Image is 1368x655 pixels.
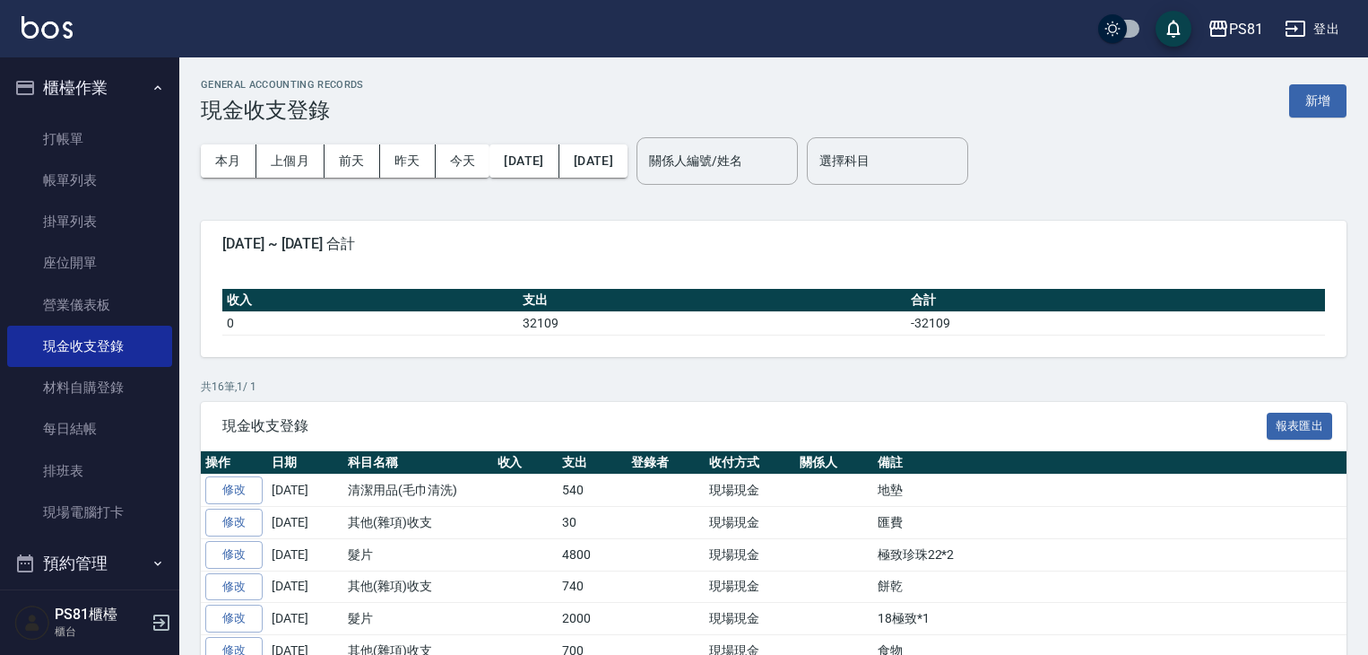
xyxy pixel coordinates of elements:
[705,538,795,571] td: 現場現金
[1229,18,1263,40] div: PS81
[14,605,50,641] img: Person
[7,160,172,201] a: 帳單列表
[7,408,172,450] a: 每日結帳
[343,538,493,571] td: 髮片
[267,507,343,539] td: [DATE]
[873,571,1366,603] td: 餅乾
[1289,92,1346,109] a: 新增
[1267,416,1333,433] a: 報表匯出
[7,242,172,284] a: 座位開單
[906,311,1325,335] td: -32109
[205,541,263,569] a: 修改
[205,476,263,504] a: 修改
[795,451,873,475] th: 關係人
[380,144,436,178] button: 昨天
[343,571,493,603] td: 其他(雜項)收支
[201,144,256,178] button: 本月
[558,451,627,475] th: 支出
[558,571,627,603] td: 740
[1156,11,1191,47] button: save
[489,144,558,178] button: [DATE]
[325,144,380,178] button: 前天
[267,475,343,507] td: [DATE]
[7,540,172,587] button: 預約管理
[201,451,267,475] th: 操作
[55,606,146,624] h5: PS81櫃檯
[7,201,172,242] a: 掛單列表
[7,587,172,633] button: 報表及分析
[343,451,493,475] th: 科目名稱
[222,289,518,312] th: 收入
[1289,84,1346,118] button: 新增
[343,475,493,507] td: 清潔用品(毛巾清洗)
[7,65,172,111] button: 櫃檯作業
[222,311,518,335] td: 0
[558,538,627,571] td: 4800
[205,509,263,537] a: 修改
[7,118,172,160] a: 打帳單
[222,235,1325,253] span: [DATE] ~ [DATE] 合計
[1267,413,1333,441] button: 報表匯出
[205,573,263,601] a: 修改
[1277,13,1346,46] button: 登出
[873,475,1366,507] td: 地墊
[267,451,343,475] th: 日期
[267,603,343,635] td: [DATE]
[267,538,343,571] td: [DATE]
[7,450,172,492] a: 排班表
[705,603,795,635] td: 現場現金
[343,603,493,635] td: 髮片
[343,507,493,539] td: 其他(雜項)收支
[22,16,73,39] img: Logo
[518,311,906,335] td: 32109
[518,289,906,312] th: 支出
[873,451,1366,475] th: 備註
[558,475,627,507] td: 540
[1200,11,1270,48] button: PS81
[201,379,1346,395] p: 共 16 筆, 1 / 1
[7,326,172,367] a: 現金收支登錄
[627,451,705,475] th: 登錄者
[559,144,628,178] button: [DATE]
[906,289,1325,312] th: 合計
[705,475,795,507] td: 現場現金
[493,451,558,475] th: 收入
[558,507,627,539] td: 30
[873,507,1366,539] td: 匯費
[256,144,325,178] button: 上個月
[705,507,795,539] td: 現場現金
[873,538,1366,571] td: 極致珍珠22*2
[55,624,146,640] p: 櫃台
[705,451,795,475] th: 收付方式
[873,603,1366,635] td: 18極致*1
[222,417,1267,435] span: 現金收支登錄
[7,492,172,533] a: 現場電腦打卡
[705,571,795,603] td: 現場現金
[558,603,627,635] td: 2000
[201,98,364,123] h3: 現金收支登錄
[267,571,343,603] td: [DATE]
[201,79,364,91] h2: GENERAL ACCOUNTING RECORDS
[7,367,172,408] a: 材料自購登錄
[436,144,490,178] button: 今天
[7,284,172,326] a: 營業儀表板
[205,605,263,633] a: 修改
